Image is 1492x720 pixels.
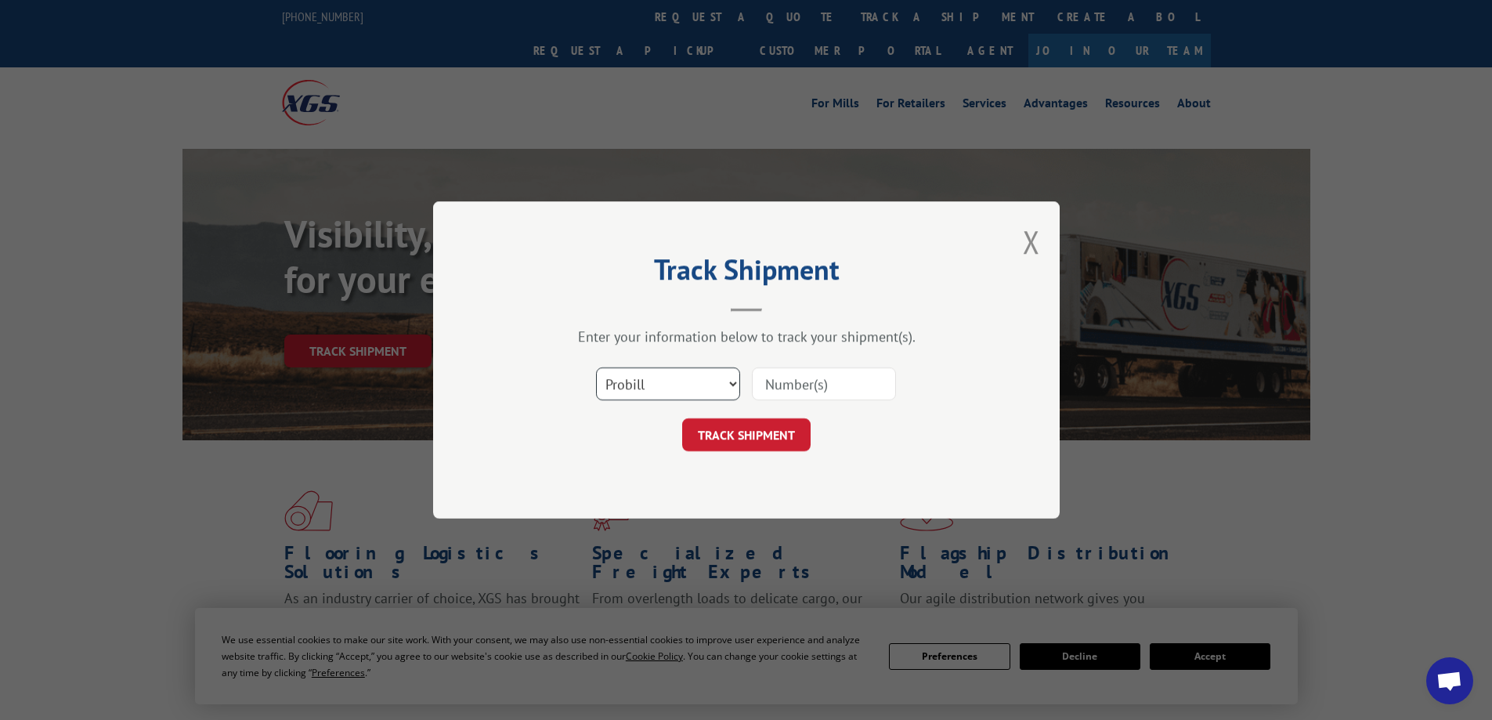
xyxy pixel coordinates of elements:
[1426,657,1473,704] div: Open chat
[511,259,981,288] h2: Track Shipment
[682,418,811,451] button: TRACK SHIPMENT
[1023,221,1040,262] button: Close modal
[752,367,896,400] input: Number(s)
[511,327,981,346] div: Enter your information below to track your shipment(s).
